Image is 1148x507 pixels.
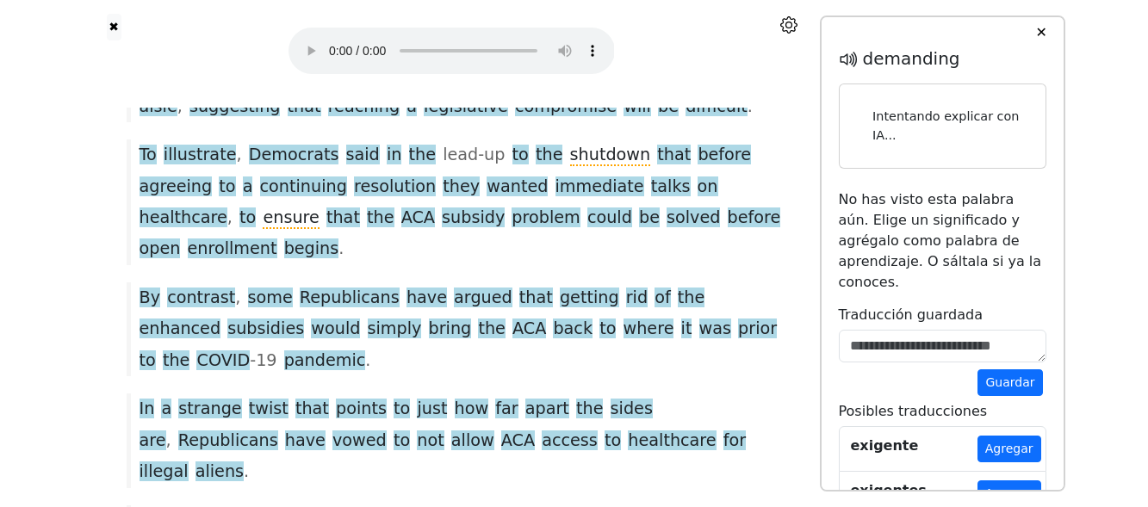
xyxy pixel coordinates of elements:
button: ✕ [1025,17,1057,48]
span: argued [454,288,512,309]
span: before [698,145,751,166]
span: , [235,288,240,309]
span: to [219,176,235,198]
span: apart [525,399,569,420]
span: reaching [328,96,400,118]
span: , [227,207,233,229]
span: wanted [487,176,548,198]
span: where [624,318,674,340]
span: would [311,318,360,340]
span: getting [560,288,619,309]
span: compromise [515,96,617,118]
span: allow [451,430,494,452]
span: that [519,288,553,309]
span: To [140,145,157,166]
span: In [140,399,155,420]
h5: demanding [839,48,1046,71]
span: illustrate [164,145,237,166]
span: , [177,96,183,118]
span: continuing [260,176,347,198]
span: talks [651,176,691,198]
span: By [140,288,161,309]
span: of [655,288,671,309]
span: on [698,176,718,198]
span: far [495,399,518,420]
span: bring [429,318,472,340]
div: Intentando explicar con IA... [853,98,1032,154]
span: healthcare [140,207,227,229]
button: ✖ [107,14,121,40]
span: difficult [686,96,748,118]
span: to [599,318,616,340]
span: have [285,430,326,452]
span: could [587,207,632,229]
span: . [365,350,370,372]
span: -19 [250,350,276,372]
span: to [394,399,410,420]
button: Guardar [977,369,1042,396]
span: twist [249,399,289,420]
div: exigentes [851,480,927,501]
span: COVID [196,350,250,372]
span: resolution [354,176,436,198]
span: enrollment [188,238,277,260]
span: , [166,430,171,452]
span: have [406,288,447,309]
span: subsidy [442,207,505,229]
span: said [346,145,380,166]
span: Republicans [178,430,278,452]
span: that [295,399,329,420]
span: prior [738,318,777,340]
button: Agregar [977,480,1041,507]
span: a [243,176,253,198]
span: strange [178,399,241,420]
span: a [406,96,417,118]
span: that [657,145,691,166]
span: the [478,318,506,340]
span: the [576,399,604,420]
span: back [553,318,593,340]
span: problem [512,207,580,229]
span: are [140,430,166,452]
span: simply [368,318,422,340]
span: rid [626,288,648,309]
span: illegal [140,461,189,483]
span: enhanced [140,318,221,340]
span: immediate [555,176,644,198]
span: a [161,399,171,420]
span: access [542,430,598,452]
p: No has visto esta palabra aún. Elige un significado y agrégalo como palabra de aprendizaje. O sál... [839,189,1046,293]
span: subsidies [227,318,304,340]
h6: Posibles traducciones [839,403,1046,419]
span: to [140,350,156,372]
span: aliens [195,461,244,483]
span: . [338,238,344,260]
span: just [417,399,447,420]
span: contrast [167,288,235,309]
span: Republicans [300,288,400,309]
h6: Traducción guardada [839,306,1046,323]
div: exigente [851,436,919,456]
span: the [163,350,190,372]
span: be [639,207,660,229]
span: the [536,145,563,166]
span: sides [611,399,653,420]
span: ACA [401,207,435,229]
span: ensure [263,207,319,229]
span: pandemic [284,350,366,372]
span: to [605,430,621,452]
span: lead-up [443,145,505,166]
span: that [288,96,321,118]
span: , [236,145,241,166]
span: Democrats [249,145,339,166]
span: points [336,399,387,420]
span: in [387,145,402,166]
span: before [728,207,781,229]
span: was [699,318,731,340]
span: ACA [512,318,546,340]
span: to [239,207,256,229]
span: ACA [501,430,535,452]
span: the [409,145,437,166]
span: will [624,96,651,118]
